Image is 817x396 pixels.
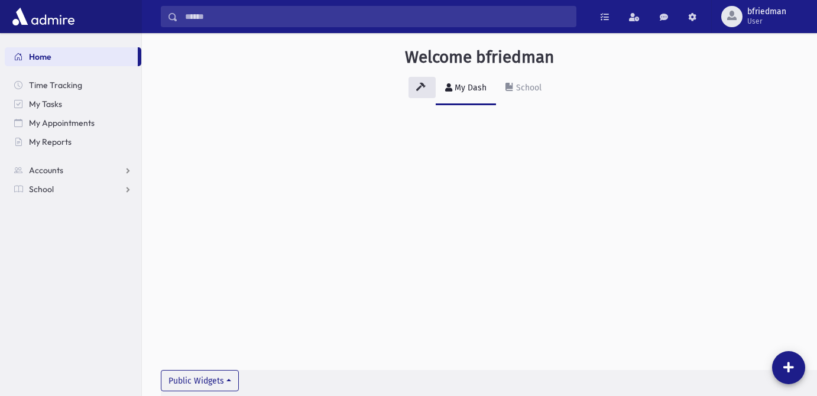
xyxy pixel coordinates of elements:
h3: Welcome bfriedman [405,47,554,67]
a: School [496,72,551,105]
a: Accounts [5,161,141,180]
span: bfriedman [747,7,786,17]
span: My Tasks [29,99,62,109]
span: Home [29,51,51,62]
span: Time Tracking [29,80,82,90]
span: My Reports [29,137,72,147]
a: My Reports [5,132,141,151]
div: School [514,83,542,93]
a: School [5,180,141,199]
a: My Appointments [5,113,141,132]
div: My Dash [452,83,487,93]
span: School [29,184,54,194]
img: AdmirePro [9,5,77,28]
a: My Dash [436,72,496,105]
span: Accounts [29,165,63,176]
a: My Tasks [5,95,141,113]
span: My Appointments [29,118,95,128]
button: Public Widgets [161,370,239,391]
span: User [747,17,786,26]
a: Home [5,47,138,66]
a: Time Tracking [5,76,141,95]
input: Search [178,6,576,27]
